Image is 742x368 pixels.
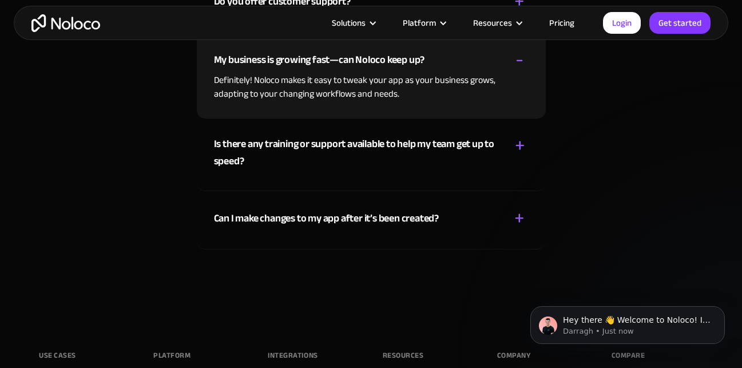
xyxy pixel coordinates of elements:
a: home [31,14,100,32]
div: INTEGRATIONS [268,347,318,364]
div: Resources [473,15,512,30]
div: + [515,136,525,156]
div: Use Cases [39,347,76,364]
iframe: Intercom notifications message [513,282,742,362]
div: Solutions [332,15,366,30]
a: Login [603,12,641,34]
div: Platform [403,15,436,30]
a: Pricing [535,15,589,30]
div: + [514,208,525,228]
div: My business is growing fast—can Noloco keep up? [214,52,425,69]
div: Resources [383,347,424,364]
div: - [515,50,523,70]
div: Solutions [318,15,388,30]
div: Company [497,347,531,364]
div: Platform [153,347,191,364]
div: Resources [459,15,535,30]
p: Definitely! Noloco makes it easy to tweak your app as your business grows, adapting to your chang... [214,73,529,101]
div: Can I make changes to my app after it’s been created? [214,210,439,227]
a: Get started [649,12,711,34]
div: Platform [388,15,459,30]
div: Is there any training or support available to help my team get up to speed? [214,136,498,170]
